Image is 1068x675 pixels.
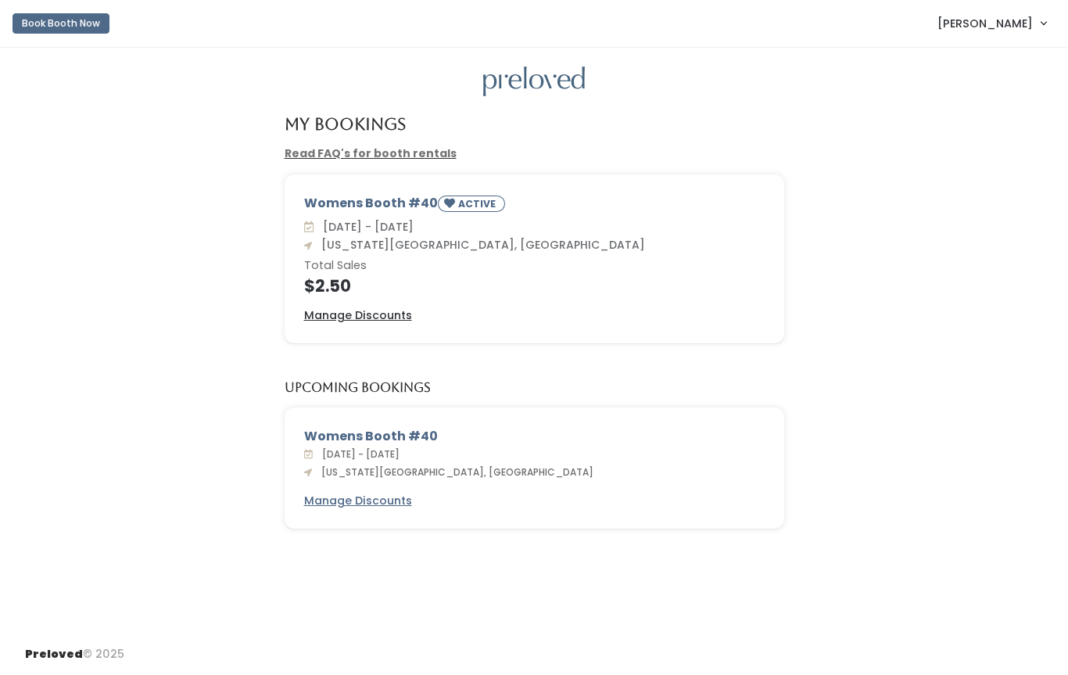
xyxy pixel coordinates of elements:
[304,307,412,323] u: Manage Discounts
[315,237,645,253] span: [US_STATE][GEOGRAPHIC_DATA], [GEOGRAPHIC_DATA]
[937,15,1033,32] span: [PERSON_NAME]
[285,145,457,161] a: Read FAQ's for booth rentals
[304,277,765,295] h4: $2.50
[285,115,406,133] h4: My Bookings
[285,381,431,395] h5: Upcoming Bookings
[317,219,414,235] span: [DATE] - [DATE]
[304,260,765,272] h6: Total Sales
[316,447,400,461] span: [DATE] - [DATE]
[25,634,124,662] div: © 2025
[304,194,765,218] div: Womens Booth #40
[304,493,412,508] u: Manage Discounts
[304,307,412,324] a: Manage Discounts
[483,66,585,97] img: preloved logo
[315,465,593,479] span: [US_STATE][GEOGRAPHIC_DATA], [GEOGRAPHIC_DATA]
[13,13,109,34] button: Book Booth Now
[13,6,109,41] a: Book Booth Now
[458,197,499,210] small: ACTIVE
[922,6,1062,40] a: [PERSON_NAME]
[304,427,765,446] div: Womens Booth #40
[304,493,412,509] a: Manage Discounts
[25,646,83,662] span: Preloved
